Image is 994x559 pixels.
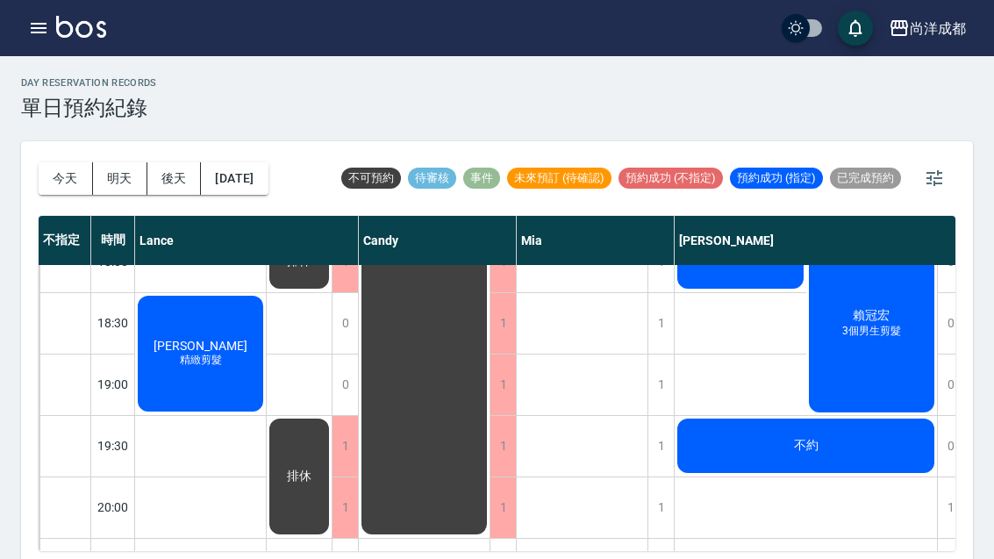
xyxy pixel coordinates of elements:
[937,293,963,354] div: 0
[150,339,251,353] span: [PERSON_NAME]
[332,477,358,538] div: 1
[882,11,973,47] button: 尚洋成都
[790,438,822,454] span: 不約
[490,293,516,354] div: 1
[910,18,966,39] div: 尚洋成都
[91,415,135,477] div: 19:30
[332,416,358,477] div: 1
[93,162,147,195] button: 明天
[39,216,91,265] div: 不指定
[21,77,157,89] h2: day Reservation records
[517,216,675,265] div: Mia
[147,162,202,195] button: 後天
[463,170,500,186] span: 事件
[359,216,517,265] div: Candy
[408,170,456,186] span: 待審核
[838,11,873,46] button: save
[135,216,359,265] div: Lance
[201,162,268,195] button: [DATE]
[675,216,964,265] div: [PERSON_NAME]
[332,293,358,354] div: 0
[647,477,674,538] div: 1
[937,477,963,538] div: 1
[490,355,516,415] div: 1
[56,16,106,38] img: Logo
[490,416,516,477] div: 1
[619,170,723,186] span: 預約成功 (不指定)
[730,170,823,186] span: 預約成功 (指定)
[507,170,611,186] span: 未來預訂 (待確認)
[647,355,674,415] div: 1
[91,477,135,538] div: 20:00
[283,469,315,484] span: 排休
[91,292,135,354] div: 18:30
[39,162,93,195] button: 今天
[839,324,905,339] span: 3個男生剪髮
[647,416,674,477] div: 1
[647,293,674,354] div: 1
[332,355,358,415] div: 0
[830,170,901,186] span: 已完成預約
[937,355,963,415] div: 0
[91,354,135,415] div: 19:00
[341,170,401,186] span: 不可預約
[490,477,516,538] div: 1
[91,216,135,265] div: 時間
[937,416,963,477] div: 0
[21,96,157,120] h3: 單日預約紀錄
[849,308,893,324] span: 賴冠宏
[176,353,225,368] span: 精緻剪髮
